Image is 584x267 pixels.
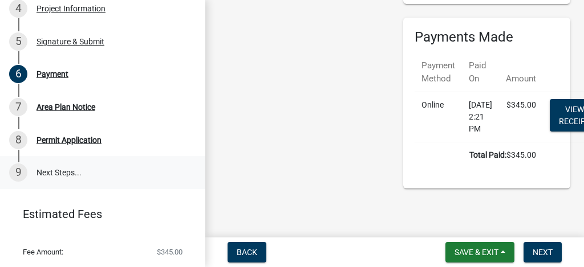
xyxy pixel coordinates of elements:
div: 5 [9,32,27,51]
td: [DATE] 2:21 PM [462,92,499,142]
div: 9 [9,163,27,182]
td: $345.00 [415,142,543,169]
div: Signature & Submit [36,38,104,46]
th: Paid On [462,52,499,92]
span: $345.00 [157,248,182,256]
button: Back [228,242,266,262]
th: Amount [499,52,543,92]
td: $345.00 [499,92,543,142]
span: Back [237,248,257,257]
b: Total Paid: [469,150,506,159]
div: 7 [9,98,27,116]
span: Fee Amount: [23,248,63,256]
div: Permit Application [36,136,102,144]
div: 6 [9,65,27,83]
td: Online [415,92,462,142]
div: Area Plan Notice [36,103,95,111]
span: Next [533,248,553,257]
a: Estimated Fees [9,203,187,225]
div: Project Information [36,5,106,13]
h6: Payments Made [415,29,559,46]
button: Save & Exit [445,242,514,262]
th: Payment Method [415,52,462,92]
div: Payment [36,70,68,78]
span: Save & Exit [455,248,498,257]
button: Next [524,242,562,262]
div: 8 [9,131,27,149]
